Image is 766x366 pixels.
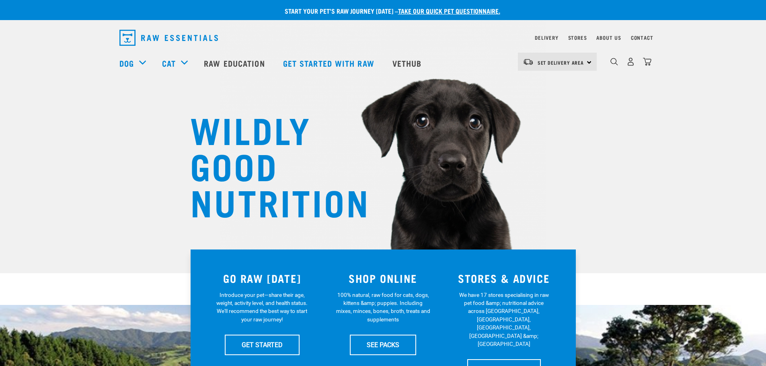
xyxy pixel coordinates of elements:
[113,27,653,49] nav: dropdown navigation
[384,47,432,79] a: Vethub
[398,9,500,12] a: take our quick pet questionnaire.
[350,335,416,355] a: SEE PACKS
[523,58,534,65] img: van-moving.png
[596,36,621,39] a: About Us
[535,36,558,39] a: Delivery
[457,291,551,348] p: We have 17 stores specialising in raw pet food &amp; nutritional advice across [GEOGRAPHIC_DATA],...
[225,335,300,355] a: GET STARTED
[196,47,275,79] a: Raw Education
[162,57,176,69] a: Cat
[190,110,351,219] h1: WILDLY GOOD NUTRITION
[448,272,560,284] h3: STORES & ADVICE
[626,57,635,66] img: user.png
[568,36,587,39] a: Stores
[119,57,134,69] a: Dog
[643,57,651,66] img: home-icon@2x.png
[207,272,318,284] h3: GO RAW [DATE]
[327,272,439,284] h3: SHOP ONLINE
[119,30,218,46] img: Raw Essentials Logo
[538,61,584,64] span: Set Delivery Area
[610,58,618,65] img: home-icon-1@2x.png
[336,291,430,324] p: 100% natural, raw food for cats, dogs, kittens &amp; puppies. Including mixes, minces, bones, bro...
[275,47,384,79] a: Get started with Raw
[215,291,309,324] p: Introduce your pet—share their age, weight, activity level, and health status. We'll recommend th...
[631,36,653,39] a: Contact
